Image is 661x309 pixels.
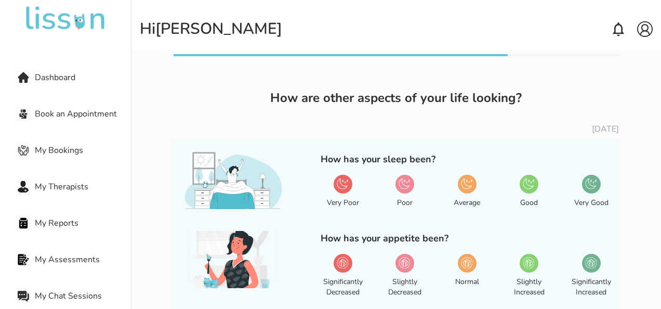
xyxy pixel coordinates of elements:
span: My Chat Sessions [35,290,131,302]
img: My Chat Sessions [18,290,29,302]
div: Very Good [574,198,609,208]
div: Significantly Decreased [323,277,363,298]
span: My Reports [35,217,131,229]
img: undefined [24,6,107,31]
div: Good [520,198,538,208]
img: image [585,257,597,268]
img: image [182,152,286,209]
img: image [523,178,534,189]
img: image [182,231,286,288]
img: image [461,257,472,268]
div: How has your appetite been? [321,231,610,246]
span: My Assessments [35,253,131,266]
img: image [523,257,534,268]
img: My Therapists [18,181,29,192]
div: Slightly Increased [511,277,547,298]
div: How are other aspects of your life looking? [174,89,618,106]
img: My Reports [18,217,29,229]
div: Significantly Increased [572,277,611,298]
img: account.svg [637,21,653,37]
img: My Assessments [18,254,29,265]
div: Slightly Decreased [387,277,423,298]
img: Dashboard [18,72,29,83]
img: Book an Appointment [18,108,29,120]
img: My Bookings [18,145,29,156]
img: image [399,257,410,268]
img: image [461,178,472,189]
img: image [585,178,597,189]
div: Poor [397,198,413,208]
span: Dashboard [35,71,131,84]
div: Average [454,198,480,208]
span: My Bookings [35,144,131,157]
div: Very Poor [327,198,359,208]
div: [DATE] [174,123,618,135]
img: image [399,178,410,189]
img: image [337,257,348,268]
div: Hi [PERSON_NAME] [140,20,282,38]
span: Book an Appointment [35,108,131,120]
span: My Therapists [35,181,131,193]
div: How has your sleep been? [321,152,610,166]
img: image [337,178,348,189]
div: Normal [455,277,479,287]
